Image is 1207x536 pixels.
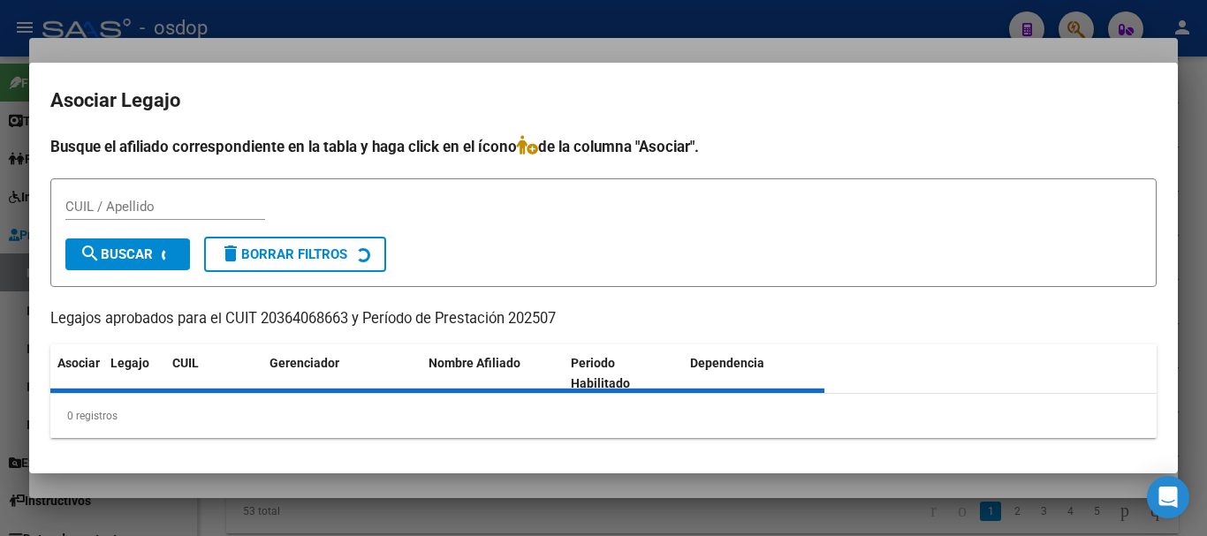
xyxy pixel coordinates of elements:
datatable-header-cell: Gerenciador [262,344,421,403]
datatable-header-cell: Dependencia [683,344,825,403]
datatable-header-cell: Legajo [103,344,165,403]
span: Legajo [110,356,149,370]
button: Buscar [65,238,190,270]
h4: Busque el afiliado correspondiente en la tabla y haga click en el ícono de la columna "Asociar". [50,135,1157,158]
mat-icon: search [80,243,101,264]
datatable-header-cell: Asociar [50,344,103,403]
span: Borrar Filtros [220,246,347,262]
datatable-header-cell: Nombre Afiliado [421,344,564,403]
span: Asociar [57,356,100,370]
mat-icon: delete [220,243,241,264]
span: Nombre Afiliado [429,356,520,370]
span: Gerenciador [269,356,339,370]
div: Open Intercom Messenger [1147,476,1189,518]
div: 0 registros [50,394,1157,438]
span: CUIL [172,356,199,370]
span: Periodo Habilitado [571,356,630,390]
datatable-header-cell: Periodo Habilitado [564,344,683,403]
h2: Asociar Legajo [50,84,1157,117]
p: Legajos aprobados para el CUIT 20364068663 y Período de Prestación 202507 [50,308,1157,330]
datatable-header-cell: CUIL [165,344,262,403]
button: Borrar Filtros [204,237,386,272]
span: Buscar [80,246,153,262]
span: Dependencia [690,356,764,370]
